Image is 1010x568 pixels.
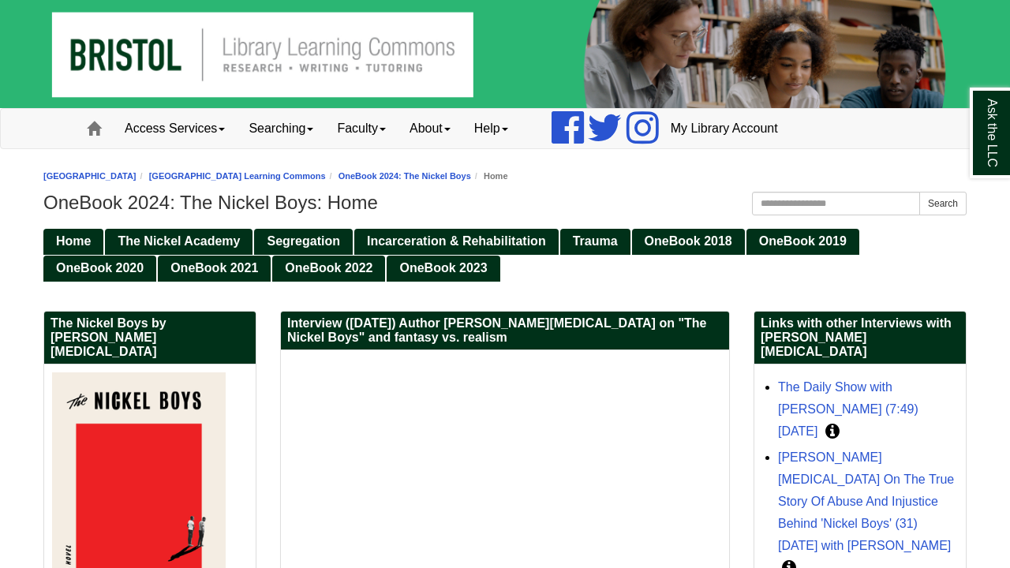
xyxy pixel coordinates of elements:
a: OneBook 2020 [43,256,156,282]
a: OneBook 2021 [158,256,271,282]
span: OneBook 2018 [645,234,732,248]
a: Home [43,229,103,255]
a: OneBook 2022 [272,256,385,282]
a: The Nickel Academy [105,229,252,255]
span: OneBook 2020 [56,261,144,275]
span: OneBook 2019 [759,234,847,248]
a: The Daily Show with [PERSON_NAME] (7:49) [DATE] [778,380,918,438]
a: [GEOGRAPHIC_DATA] [43,171,137,181]
span: Segregation [267,234,339,248]
span: Home [56,234,91,248]
a: OneBook 2019 [746,229,859,255]
a: OneBook 2018 [632,229,745,255]
span: The Nickel Academy [118,234,240,248]
nav: breadcrumb [43,169,967,184]
span: OneBook 2021 [170,261,258,275]
button: Search [919,192,967,215]
a: About [398,109,462,148]
div: Guide Pages [43,227,967,281]
a: OneBook 2023 [387,256,499,282]
span: OneBook 2023 [399,261,487,275]
span: Incarceration & Rehabilitation [367,234,546,248]
a: [GEOGRAPHIC_DATA] Learning Commons [149,171,326,181]
a: Incarceration & Rehabilitation [354,229,559,255]
h1: OneBook 2024: The Nickel Boys: Home [43,192,967,214]
h2: Links with other Interviews with [PERSON_NAME][MEDICAL_DATA] [754,312,966,364]
a: Trauma [560,229,630,255]
a: Faculty [325,109,398,148]
a: [PERSON_NAME][MEDICAL_DATA] On The True Story Of Abuse And Injustice Behind 'Nickel Boys' (31) [D... [778,450,954,552]
a: My Library Account [659,109,790,148]
a: Segregation [254,229,352,255]
a: Help [462,109,520,148]
span: OneBook 2022 [285,261,372,275]
a: Searching [237,109,325,148]
span: Trauma [573,234,618,248]
a: Access Services [113,109,237,148]
h2: Interview ([DATE]) Author [PERSON_NAME][MEDICAL_DATA] on "The Nickel Boys" and fantasy vs. realism [281,312,729,350]
li: Home [471,169,508,184]
h2: The Nickel Boys by [PERSON_NAME][MEDICAL_DATA] [44,312,256,364]
a: OneBook 2024: The Nickel Boys [339,171,471,181]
